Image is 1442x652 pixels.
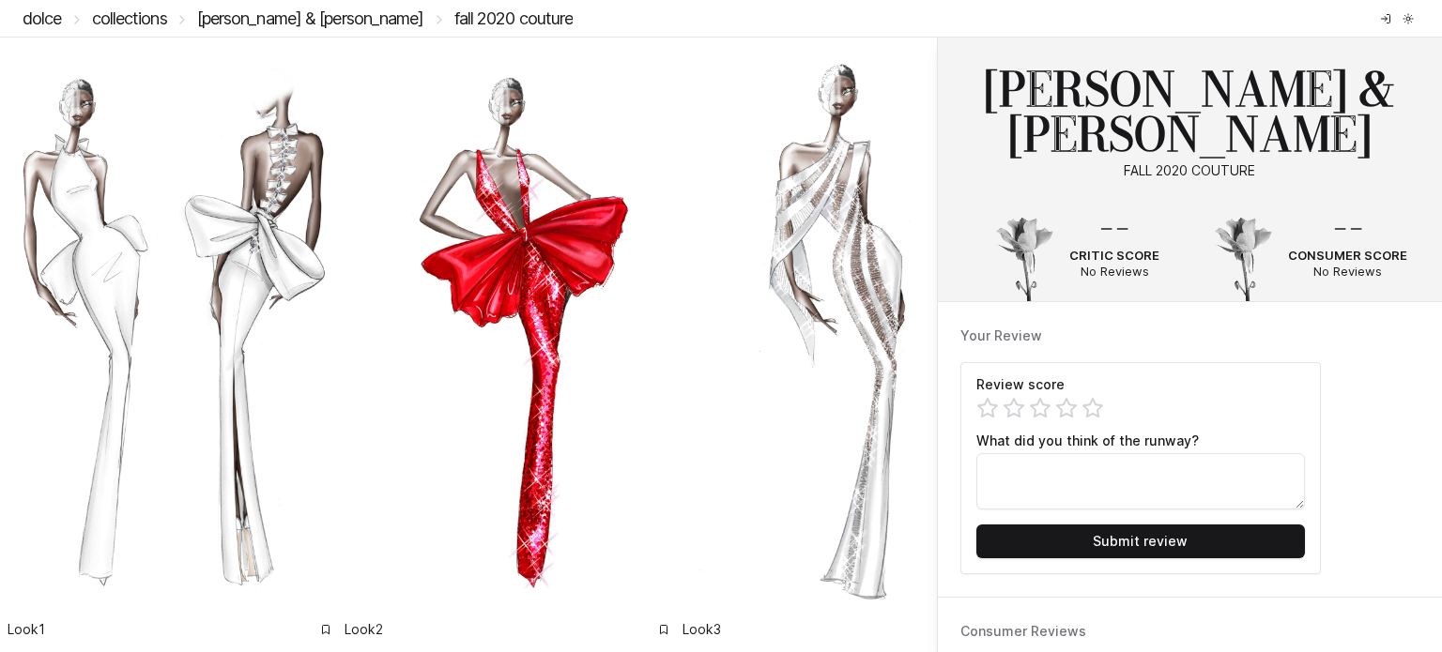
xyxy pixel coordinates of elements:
p: Consumer Score [1288,248,1407,264]
a: Fall 2020 Couture [454,8,574,28]
p: No Reviews [1069,264,1159,280]
a: DOLCE [23,8,62,28]
a: Collections [92,8,167,28]
p: Look 3 [683,620,721,639]
p: Look 2 [345,620,383,639]
p: Critic Score [1069,248,1159,264]
h2: -- [1288,203,1407,248]
h2: -- [1069,203,1159,248]
button: Toggle theme [1397,8,1419,30]
a: Log in [1374,8,1397,30]
a: [PERSON_NAME] & [PERSON_NAME] [197,8,424,28]
h1: Your Review [960,325,1419,347]
p: Look 1 [8,620,45,639]
h2: Fall 2020 Couture [960,161,1419,180]
h1: [PERSON_NAME] & [PERSON_NAME] [960,68,1419,158]
h1: Consumer Reviews [960,620,1419,643]
p: No Reviews [1288,264,1407,280]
